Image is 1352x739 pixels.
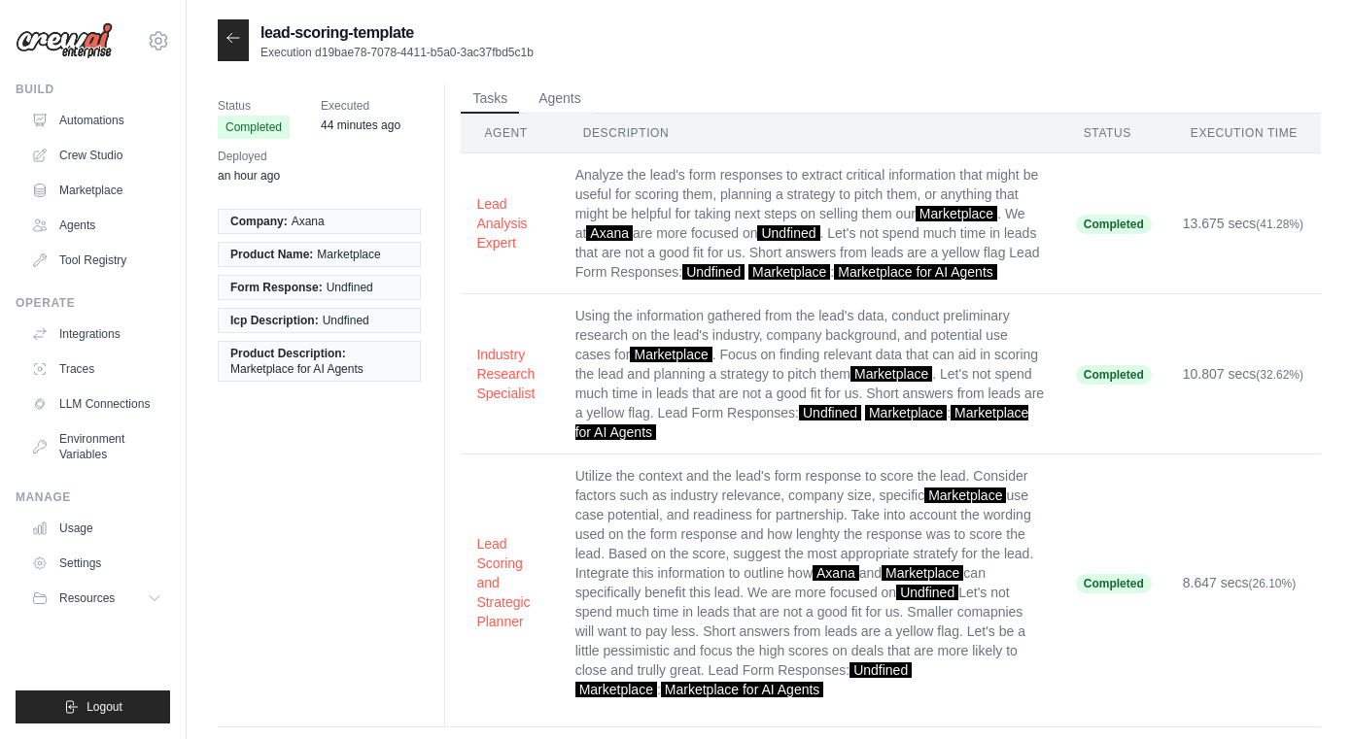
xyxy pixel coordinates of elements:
[327,280,373,295] span: Undfined
[23,353,170,385] a: Traces
[476,534,543,631] button: Lead Scoring and Strategic Planner
[292,214,325,229] span: Axana
[850,366,932,382] span: Marketplace
[799,405,861,420] span: Undfined
[586,225,633,241] span: Axana
[16,489,170,505] div: Manage
[23,105,170,136] a: Automations
[476,194,543,252] button: Lead Analysis Expert
[476,345,543,403] button: Industry Research Specialist
[896,585,958,600] span: Undfined
[87,699,122,715] span: Logout
[1256,218,1303,231] span: (41.28%)
[16,22,113,59] img: Logo
[260,21,534,45] h2: lead-scoring-template
[230,361,364,377] span: Marketplace for AI Agents
[1060,114,1167,153] th: Status
[16,690,170,723] button: Logout
[849,662,912,678] span: Undfined
[1256,368,1303,382] span: (32.62%)
[757,225,819,241] span: Undfined
[230,247,313,262] span: Product Name:
[1249,577,1297,590] span: (26.10%)
[630,347,711,362] span: Marketplace
[560,454,1060,712] td: Utilize the context and the lead's form response to score the lead. Consider factors such as indu...
[461,114,559,153] th: Agent
[230,280,323,295] span: Form Response:
[527,84,593,114] button: Agents
[882,565,963,581] span: Marketplace
[682,264,745,280] span: Undfined
[16,82,170,97] div: Build
[23,245,170,276] a: Tool Registry
[317,247,380,262] span: Marketplace
[916,206,997,221] span: Marketplace
[748,264,830,280] span: Marketplace
[23,388,170,420] a: LLM Connections
[323,313,369,328] span: Undfined
[661,682,824,697] span: Marketplace for AI Agents
[1076,365,1152,385] span: Completed
[461,84,519,114] button: Tasks
[834,264,997,280] span: Marketplace for AI Agents
[230,346,346,361] span: Product Description:
[560,153,1060,294] td: Analyze the lead's form responses to extract critical information that might be useful for scorin...
[218,116,290,139] span: Completed
[218,169,280,183] time: August 30, 2025 at 14:07 CEST
[218,96,290,116] span: Status
[23,548,170,579] a: Settings
[23,175,170,206] a: Marketplace
[321,96,400,116] span: Executed
[1076,215,1152,234] span: Completed
[813,565,859,581] span: Axana
[23,210,170,241] a: Agents
[23,513,170,544] a: Usage
[575,682,657,697] span: Marketplace
[23,423,170,470] a: Environment Variables
[1167,454,1321,712] td: 8.647 secs
[59,590,115,606] span: Resources
[23,140,170,171] a: Crew Studio
[16,295,170,311] div: Operate
[1076,574,1152,593] span: Completed
[560,294,1060,454] td: Using the information gathered from the lead's data, conduct preliminary research on the lead's i...
[321,118,400,132] time: August 30, 2025 at 14:22 CEST
[1167,153,1321,294] td: 13.675 secs
[218,147,280,166] span: Deployed
[23,583,170,614] button: Resources
[560,114,1060,153] th: Description
[230,214,288,229] span: Company:
[23,319,170,350] a: Integrations
[1167,114,1321,153] th: Execution Time
[230,313,319,328] span: Icp Description:
[865,405,947,420] span: Marketplace
[1167,294,1321,454] td: 10.807 secs
[260,45,534,60] p: Execution d19bae78-7078-4411-b5a0-3ac37fbd5c1b
[924,487,1006,503] span: Marketplace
